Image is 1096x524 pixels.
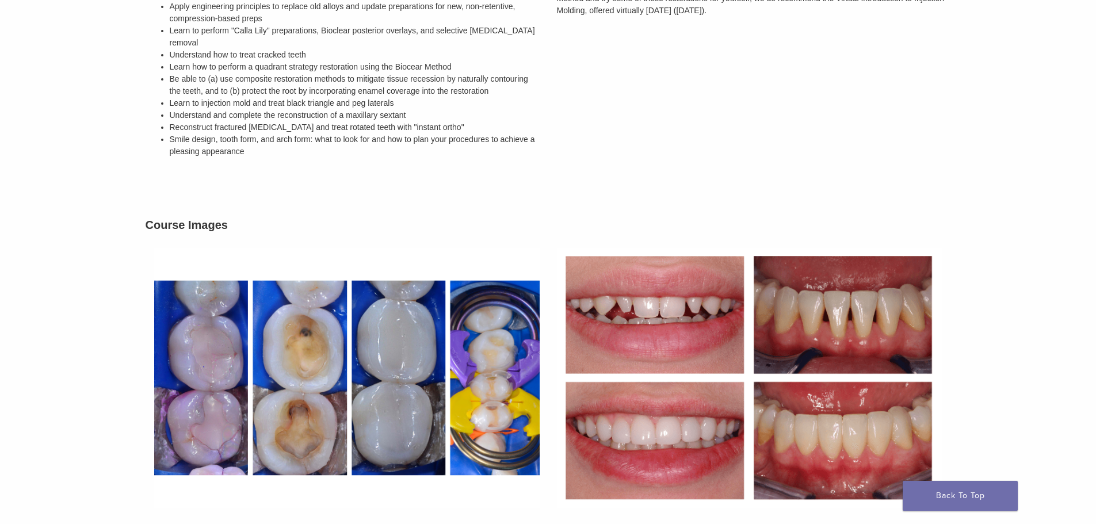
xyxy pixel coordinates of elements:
li: Apply engineering principles to replace old alloys and update preparations for new, non-retentive... [170,1,540,25]
li: Understand and complete the reconstruction of a maxillary sextant [170,109,540,121]
h3: Course Images [146,216,951,234]
li: Learn to injection mold and treat black triangle and peg laterals [170,97,540,109]
li: Learn how to perform a quadrant strategy restoration using the Biocear Method [170,61,540,73]
li: Be able to (a) use composite restoration methods to mitigate tissue recession by naturally contou... [170,73,540,97]
li: Reconstruct fractured [MEDICAL_DATA] and treat rotated teeth with "instant ortho" [170,121,540,133]
li: Understand how to treat cracked teeth [170,49,540,61]
li: Learn to perform "Calla Lily" preparations, Bioclear posterior overlays, and selective [MEDICAL_D... [170,25,540,49]
li: Smile design, tooth form, and arch form: what to look for and how to plan your procedures to achi... [170,133,540,158]
a: Back To Top [903,481,1018,511]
